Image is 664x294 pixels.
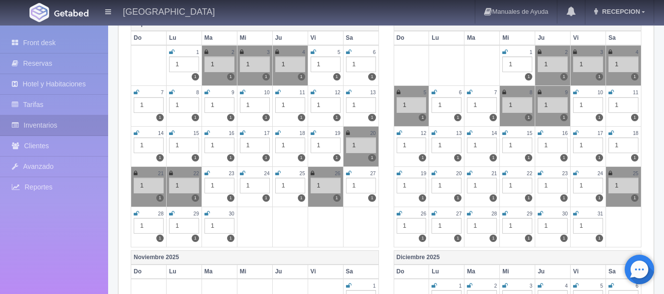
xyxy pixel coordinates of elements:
th: Ju [535,31,571,45]
div: 1 [311,178,341,193]
label: 1 [560,194,568,202]
small: 6 [635,283,638,289]
th: Noviembre 2025 [131,250,379,265]
label: 1 [368,73,375,80]
label: 1 [560,235,568,242]
small: 10 [264,90,269,95]
div: 1 [240,97,270,113]
div: 1 [204,97,234,113]
label: 1 [298,114,305,121]
th: Ju [272,265,308,279]
small: 1 [373,283,376,289]
small: 4 [302,50,305,55]
label: 1 [156,235,164,242]
label: 1 [631,114,638,121]
small: 31 [598,211,603,216]
label: 1 [227,194,234,202]
div: 1 [346,137,376,153]
label: 1 [490,154,497,161]
div: 1 [467,218,497,234]
div: 1 [311,97,341,113]
small: 22 [194,171,199,176]
div: 1 [169,56,199,72]
small: 7 [161,90,164,95]
th: Ma [464,265,500,279]
small: 18 [633,131,638,136]
label: 1 [262,194,270,202]
div: 1 [240,56,270,72]
label: 1 [262,154,270,161]
label: 1 [560,154,568,161]
small: 6 [373,50,376,55]
small: 9 [231,90,234,95]
label: 1 [192,235,199,242]
label: 1 [596,194,603,202]
small: 20 [456,171,462,176]
div: 1 [275,56,305,72]
th: Vi [308,31,343,45]
div: 1 [573,97,603,113]
small: 28 [158,211,164,216]
small: 2 [565,50,568,55]
th: Lu [429,31,464,45]
div: 1 [502,97,532,113]
label: 1 [333,154,341,161]
small: 2 [231,50,234,55]
small: 12 [335,90,340,95]
label: 1 [192,154,199,161]
label: 1 [419,154,426,161]
label: 1 [560,73,568,80]
div: 1 [502,178,532,193]
div: 1 [204,218,234,234]
label: 1 [490,194,497,202]
th: Sa [606,31,641,45]
label: 1 [156,114,164,121]
small: 9 [565,90,568,95]
th: Sa [343,31,378,45]
div: 1 [169,218,199,234]
small: 23 [562,171,568,176]
div: 1 [467,97,497,113]
th: Vi [571,31,606,45]
th: Mi [237,265,272,279]
th: Ju [272,31,308,45]
label: 1 [454,154,462,161]
label: 1 [227,235,234,242]
label: 1 [156,154,164,161]
small: 20 [370,131,375,136]
small: 24 [264,171,269,176]
div: 1 [397,97,427,113]
small: 16 [562,131,568,136]
label: 1 [368,154,375,161]
th: Vi [308,265,343,279]
div: 1 [134,218,164,234]
th: Lu [166,31,202,45]
div: 1 [432,97,462,113]
small: 4 [635,50,638,55]
th: Sa [606,265,641,279]
small: 1 [196,50,199,55]
img: Getabed [54,9,88,17]
label: 1 [227,114,234,121]
small: 25 [633,171,638,176]
th: Sa [343,265,378,279]
small: 22 [527,171,532,176]
div: 1 [346,178,376,193]
th: Do [394,265,429,279]
div: 1 [134,178,164,193]
div: 1 [467,178,497,193]
small: 7 [494,90,497,95]
div: 1 [573,56,603,72]
small: 14 [491,131,497,136]
th: Ma [464,31,500,45]
label: 1 [525,154,532,161]
small: 30 [229,211,234,216]
small: 19 [335,131,340,136]
small: 26 [421,211,426,216]
div: 1 [275,178,305,193]
small: 15 [194,131,199,136]
div: 1 [502,218,532,234]
div: 1 [608,97,638,113]
label: 1 [333,114,341,121]
th: Vi [571,265,606,279]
